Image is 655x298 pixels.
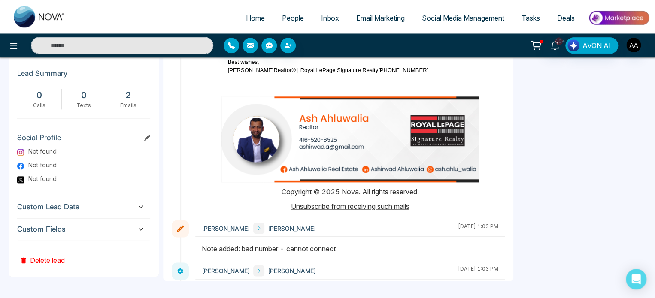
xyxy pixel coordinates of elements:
[565,37,618,54] button: AVON AI
[17,201,150,213] span: Custom Lead Data
[138,226,143,232] span: down
[66,89,102,102] div: 0
[66,102,102,109] div: Texts
[17,240,67,268] button: Delete lead
[138,204,143,209] span: down
[582,40,611,51] span: AVON AI
[17,176,24,183] img: Twitter Logo
[557,14,575,22] span: Deals
[28,174,57,183] span: Not found
[268,224,316,233] span: [PERSON_NAME]
[312,10,348,26] a: Inbox
[522,14,540,22] span: Tasks
[268,266,316,275] span: [PERSON_NAME]
[202,266,250,275] span: [PERSON_NAME]
[237,10,273,26] a: Home
[549,10,583,26] a: Deals
[28,147,57,156] span: Not found
[348,10,413,26] a: Email Marketing
[567,39,579,51] img: Lead Flow
[17,149,24,156] img: Instagram Logo
[422,14,504,22] span: Social Media Management
[273,10,312,26] a: People
[555,37,563,45] span: 10+
[356,14,405,22] span: Email Marketing
[588,8,650,27] img: Market-place.gif
[626,38,641,52] img: User Avatar
[17,223,150,235] span: Custom Fields
[17,69,150,82] h3: Lead Summary
[626,269,646,289] div: Open Intercom Messenger
[17,133,150,146] h3: Social Profile
[413,10,513,26] a: Social Media Management
[17,163,24,169] img: Facebook Logo
[110,102,146,109] div: Emails
[321,14,339,22] span: Inbox
[545,37,565,52] a: 10+
[110,89,146,102] div: 2
[28,160,57,169] span: Not found
[14,6,65,27] img: Nova CRM Logo
[513,10,549,26] a: Tasks
[202,224,250,233] span: [PERSON_NAME]
[246,14,265,22] span: Home
[282,14,304,22] span: People
[21,102,57,109] div: Calls
[458,223,498,234] div: [DATE] 1:03 PM
[458,265,498,276] div: [DATE] 1:03 PM
[21,89,57,102] div: 0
